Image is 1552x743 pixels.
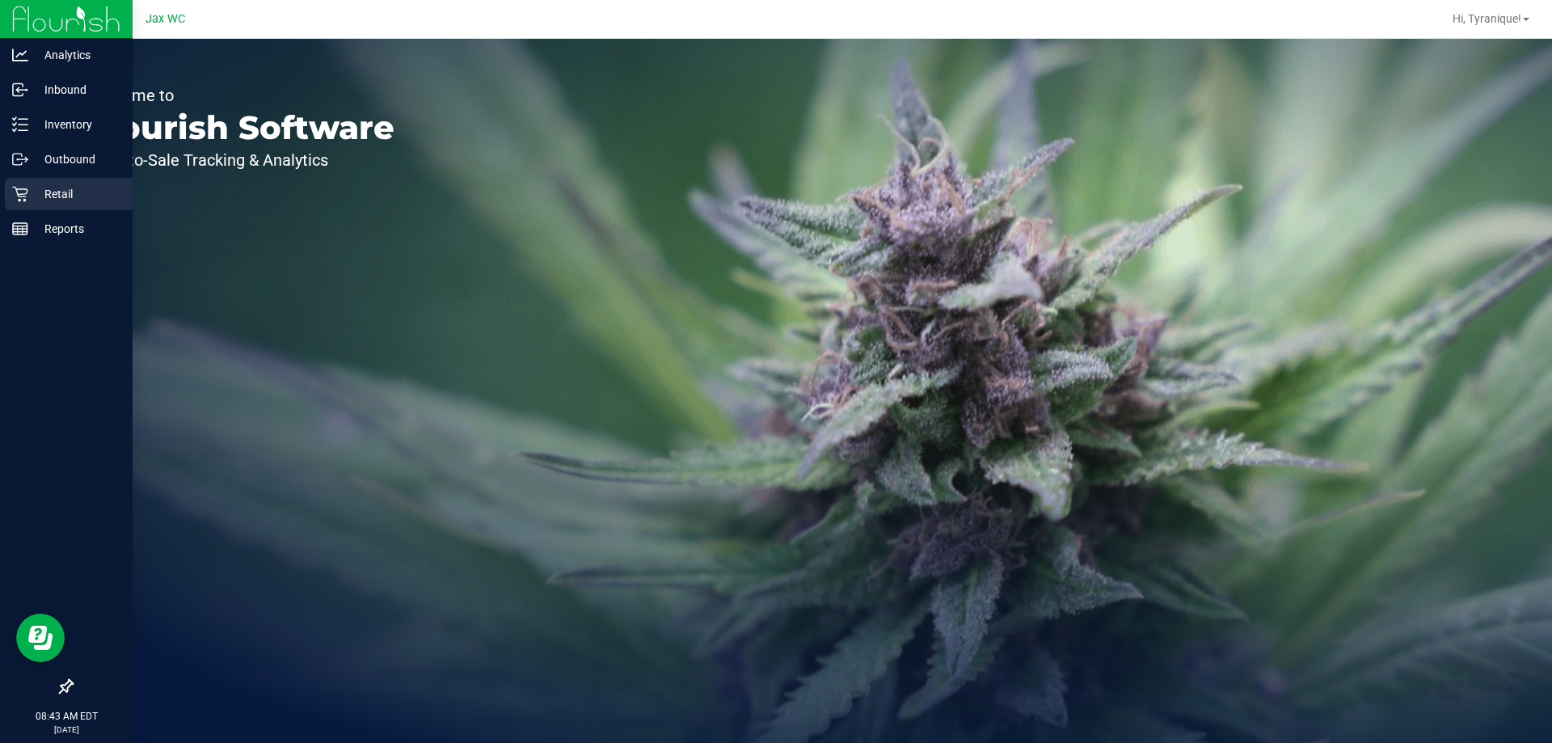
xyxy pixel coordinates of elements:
[87,152,394,168] p: Seed-to-Sale Tracking & Analytics
[12,186,28,202] inline-svg: Retail
[7,709,125,724] p: 08:43 AM EDT
[28,45,125,65] p: Analytics
[16,614,65,662] iframe: Resource center
[28,80,125,99] p: Inbound
[28,219,125,239] p: Reports
[145,12,185,26] span: Jax WC
[28,184,125,204] p: Retail
[87,112,394,144] p: Flourish Software
[12,221,28,237] inline-svg: Reports
[28,115,125,134] p: Inventory
[12,116,28,133] inline-svg: Inventory
[12,82,28,98] inline-svg: Inbound
[28,150,125,169] p: Outbound
[12,151,28,167] inline-svg: Outbound
[87,87,394,103] p: Welcome to
[12,47,28,63] inline-svg: Analytics
[7,724,125,736] p: [DATE]
[1453,12,1521,25] span: Hi, Tyranique!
